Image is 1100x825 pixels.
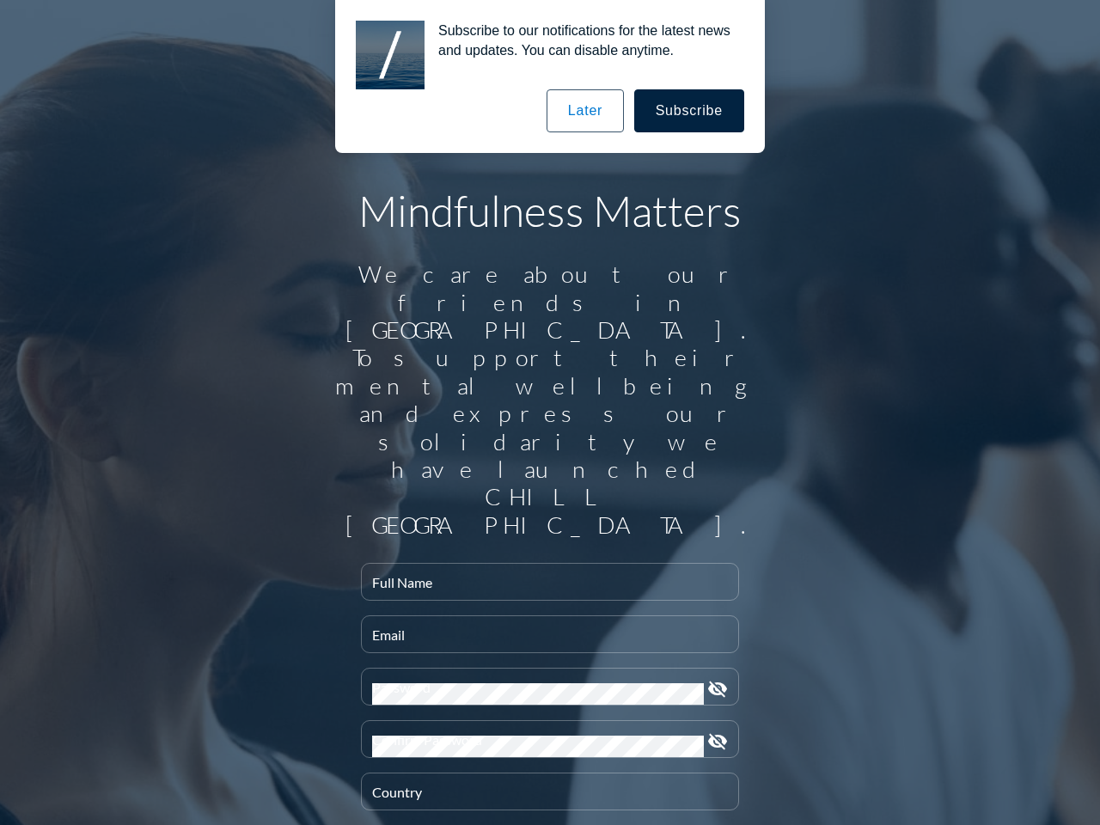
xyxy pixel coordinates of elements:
[707,731,728,752] i: visibility_off
[372,631,728,652] input: Email
[372,736,704,757] input: Confirm Password
[372,578,728,600] input: Full Name
[372,683,704,705] input: Password
[634,89,744,132] button: Subscribe
[327,260,773,539] div: We care about our friends in [GEOGRAPHIC_DATA]. To support their mental wellbeing and express our...
[372,788,728,810] input: Country
[356,21,425,89] img: notification icon
[327,185,773,236] h1: Mindfulness Matters
[547,89,624,132] button: Later
[425,21,744,60] div: Subscribe to our notifications for the latest news and updates. You can disable anytime.
[707,679,728,700] i: visibility_off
